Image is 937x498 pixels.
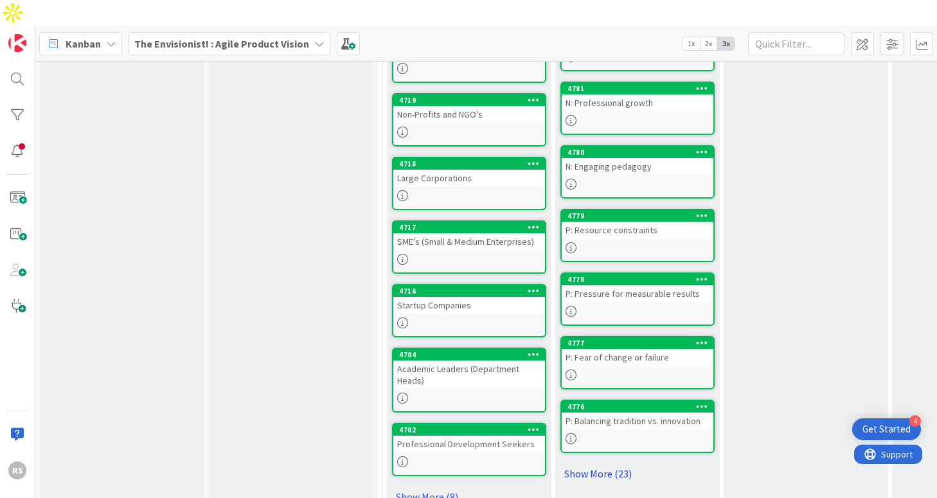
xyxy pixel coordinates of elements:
input: Quick Filter... [748,32,844,55]
div: 4717SME's (Small & Medium Enterprises) [393,222,545,250]
span: 2x [700,37,717,50]
div: P: Resource constraints [562,222,713,238]
div: 4779P: Resource constraints [562,210,713,238]
div: 4702 [399,425,545,434]
div: 4719 [399,96,545,105]
div: 4781 [567,84,713,93]
div: 4776 [567,402,713,411]
div: 4704 [393,349,545,360]
div: 4780 [567,148,713,157]
div: 4777P: Fear of change or failure [562,337,713,366]
div: P: Fear of change or failure [562,349,713,366]
b: The Envisionist! : Agile Product Vision [134,37,309,50]
div: 4781 [562,83,713,94]
div: RS [8,461,26,479]
div: 4779 [567,211,713,220]
div: P: Pressure for measurable results [562,285,713,302]
a: 4716Startup Companies [392,284,546,337]
div: 4777 [567,339,713,348]
span: 3x [717,37,735,50]
div: 4 [909,415,921,427]
div: 4776P: Balancing tradition vs. innovation [562,401,713,429]
div: 4781N: Professional growth [562,83,713,111]
div: 4719Non-Profits and NGO's [393,94,545,123]
a: 4781N: Professional growth [560,82,715,135]
div: 4779 [562,210,713,222]
div: 4718 [393,158,545,170]
div: SME's (Small & Medium Enterprises) [393,233,545,250]
div: 4702Professional Development Seekers [393,424,545,452]
a: Show More (23) [560,463,715,484]
div: 4777 [562,337,713,349]
a: 4778P: Pressure for measurable results [560,272,715,326]
img: Visit kanbanzone.com [8,34,26,52]
div: P: Balancing tradition vs. innovation [562,413,713,429]
span: 1x [683,37,700,50]
div: 4778 [567,275,713,284]
div: N: Engaging pedagogy [562,158,713,175]
div: Professional Development Seekers [393,436,545,452]
div: 4719 [393,94,545,106]
div: 4776 [562,401,713,413]
div: Get Started [862,423,911,436]
div: Open Get Started checklist, remaining modules: 4 [852,418,921,440]
a: 4704Academic Leaders (Department Heads) [392,348,546,413]
span: Kanban [66,36,101,51]
div: 4704Academic Leaders (Department Heads) [393,349,545,389]
a: 4776P: Balancing tradition vs. innovation [560,400,715,453]
div: 4716Startup Companies [393,285,545,314]
div: 4716 [399,287,545,296]
div: Startup Companies [393,297,545,314]
a: 4702Professional Development Seekers [392,423,546,476]
div: 4778 [562,274,713,285]
a: 4777P: Fear of change or failure [560,336,715,389]
a: 4718Large Corporations [392,157,546,210]
div: N: Professional growth [562,94,713,111]
div: 4780 [562,147,713,158]
span: Support [27,2,58,17]
div: Academic Leaders (Department Heads) [393,360,545,389]
a: 4719Non-Profits and NGO's [392,93,546,147]
div: 4717 [393,222,545,233]
div: 4716 [393,285,545,297]
div: 4778P: Pressure for measurable results [562,274,713,302]
div: Large Corporations [393,170,545,186]
a: 4717SME's (Small & Medium Enterprises) [392,220,546,274]
a: 4779P: Resource constraints [560,209,715,262]
div: 4780N: Engaging pedagogy [562,147,713,175]
div: 4718Large Corporations [393,158,545,186]
a: 4780N: Engaging pedagogy [560,145,715,199]
div: 4704 [399,350,545,359]
div: 4718 [399,159,545,168]
div: 4702 [393,424,545,436]
div: Non-Profits and NGO's [393,106,545,123]
div: 4717 [399,223,545,232]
